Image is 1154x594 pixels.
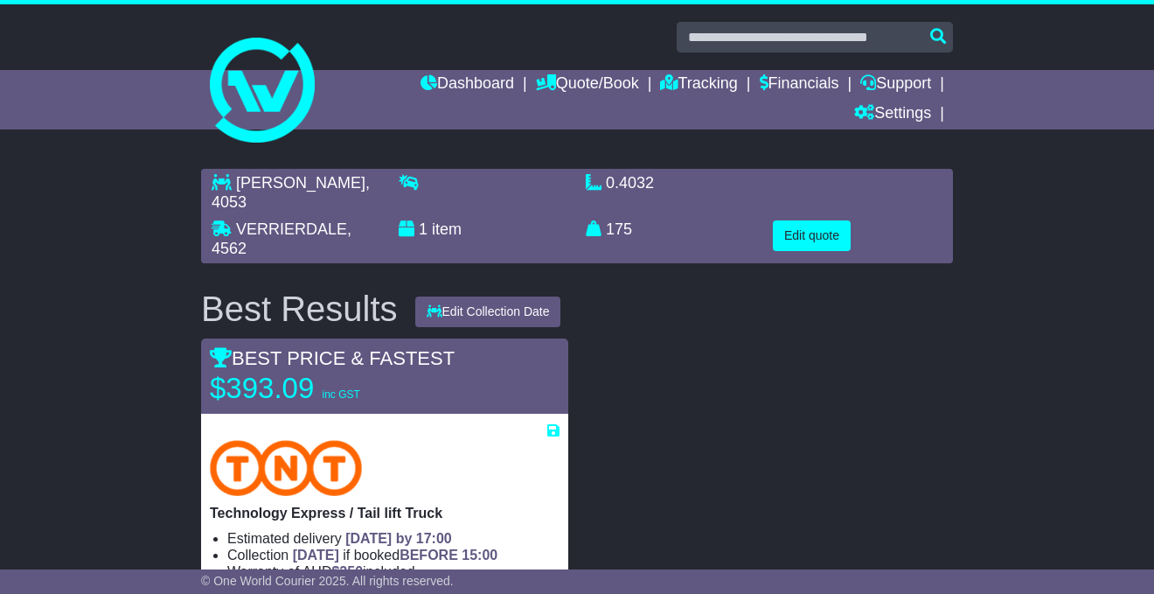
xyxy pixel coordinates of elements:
[536,70,639,100] a: Quote/Book
[339,564,363,579] span: 250
[331,564,363,579] span: $
[860,70,931,100] a: Support
[432,220,462,238] span: item
[760,70,839,100] a: Financials
[293,548,497,563] span: if booked
[212,174,370,211] span: , 4053
[293,548,339,563] span: [DATE]
[227,563,560,580] li: Warranty of AUD included.
[421,70,514,100] a: Dashboard
[192,290,407,328] div: Best Results
[400,548,458,563] span: BEFORE
[210,371,428,406] p: $393.09
[210,347,455,369] span: BEST PRICE & FASTEST
[236,220,347,238] span: VERRIERDALE
[462,548,497,563] span: 15:00
[201,574,454,588] span: © One World Courier 2025. All rights reserved.
[660,70,737,100] a: Tracking
[854,100,931,129] a: Settings
[773,220,851,251] button: Edit quote
[606,174,654,192] span: 0.4032
[212,220,351,257] span: , 4562
[227,530,560,547] li: Estimated delivery
[419,220,428,238] span: 1
[210,505,560,521] p: Technology Express / Tail lift Truck
[606,220,632,238] span: 175
[236,174,365,192] span: [PERSON_NAME]
[322,388,359,401] span: inc GST
[415,297,561,327] button: Edit Collection Date
[227,547,560,563] li: Collection
[345,531,452,546] span: [DATE] by 17:00
[210,440,362,496] img: TNT Domestic: Technology Express / Tail lift Truck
